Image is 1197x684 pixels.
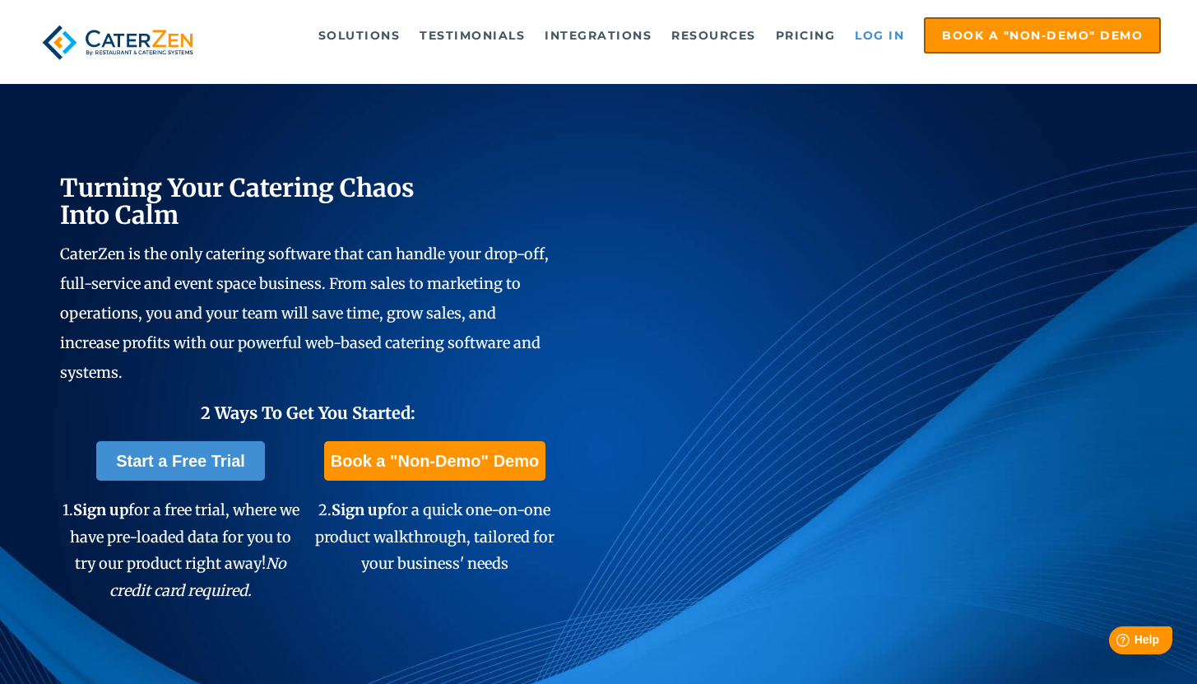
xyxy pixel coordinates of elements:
div: Navigation Menu [228,17,1161,54]
a: Log in [847,19,912,52]
img: caterzen [36,17,200,67]
a: Book a "Non-Demo" Demo [324,441,545,481]
iframe: Help widget launcher [1051,620,1179,666]
span: Turning Your Catering Chaos Into Calm [60,172,415,230]
span: 2 Ways To Get You Started: [201,402,415,423]
span: 2. for a quick one-on-one product walkthrough, tailored for your business' needs [315,500,554,573]
em: No credit card required. [109,554,286,599]
span: Sign up [73,500,128,519]
span: CaterZen is the only catering software that can handle your drop-off, full-service and event spac... [60,244,549,382]
a: Testimonials [411,19,533,52]
a: Start a Free Trial [96,441,265,481]
span: Sign up [332,500,387,519]
span: 1. for a free trial, where we have pre-loaded data for you to try our product right away! [63,500,299,599]
a: Solutions [310,19,409,52]
a: Integrations [536,19,660,52]
a: Book a "Non-Demo" Demo [924,17,1161,54]
a: Pricing [768,19,844,52]
a: Resources [663,19,764,52]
